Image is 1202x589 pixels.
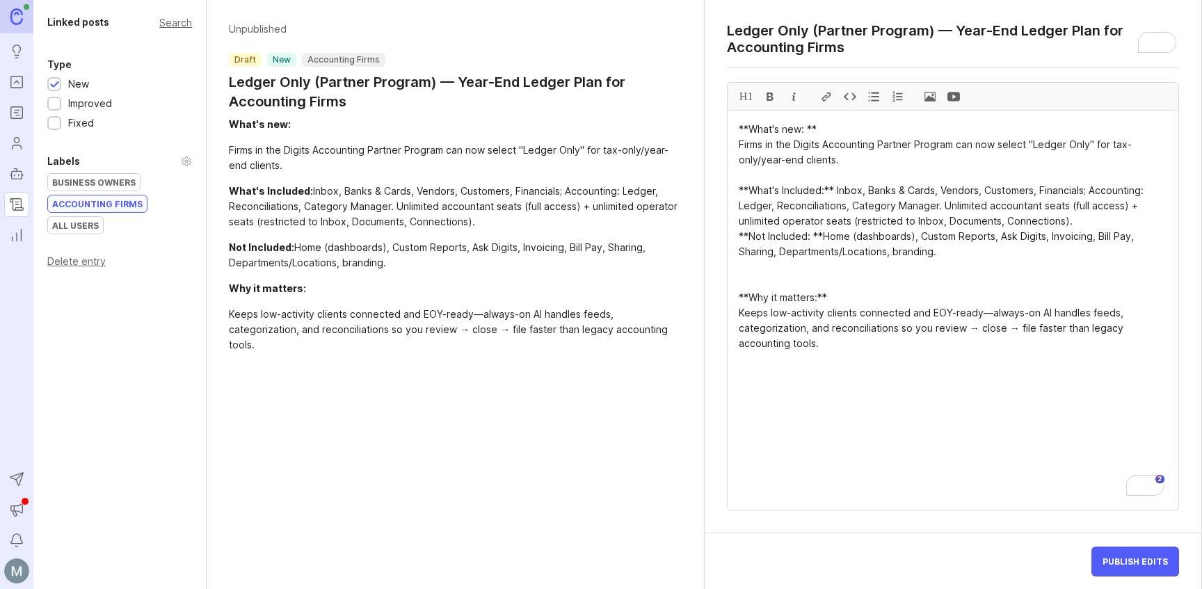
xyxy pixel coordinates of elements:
[4,497,29,522] button: Announcements
[307,54,380,65] p: Accounting Firms
[727,22,1179,56] textarea: To enrich screen reader interactions, please activate Accessibility in Grammarly extension settings
[48,195,147,212] div: Accounting Firms
[229,118,291,130] div: What's new:
[273,54,291,65] p: new
[47,56,72,73] div: Type
[229,282,306,294] div: Why it matters:
[229,241,294,253] div: Not Included:
[229,307,681,353] div: Keeps low-activity clients connected and EOY-ready—always-on AI handles feeds, categorization, an...
[229,184,681,229] div: Inbox, Banks & Cards, Vendors, Customers, Financials; Accounting: Ledger, Reconciliations, Catego...
[68,76,89,92] div: New
[229,240,681,271] div: Home (dashboards), Custom Reports, Ask Digits, Invoicing, Bill Pay, Sharing, Departments/Location...
[4,161,29,186] a: Autopilot
[10,8,23,24] img: Canny Home
[4,192,29,217] a: Changelog
[735,83,758,110] div: H1
[47,14,109,31] div: Linked posts
[1103,556,1168,567] span: Publish Edits
[229,22,681,36] p: Unpublished
[229,72,681,111] a: Ledger Only (Partner Program) — Year-End Ledger Plan for Accounting Firms
[229,185,313,197] div: What's Included:
[4,558,29,583] img: Michelle Henley
[48,217,103,234] div: All Users
[4,70,29,95] a: Portal
[4,39,29,64] a: Ideas
[4,467,29,492] button: Send to Autopilot
[47,153,80,170] div: Labels
[48,174,140,191] div: Business Owners
[159,19,192,26] div: Search
[4,131,29,156] a: Users
[234,54,256,65] p: draft
[4,223,29,248] a: Reporting
[4,528,29,553] button: Notifications
[47,257,192,266] div: Delete entry
[1091,547,1179,576] button: Publish Edits
[4,100,29,125] a: Roadmaps
[68,96,112,111] div: Improved
[229,143,681,173] div: Firms in the Digits Accounting Partner Program can now select "Ledger Only" for tax-only/year-end...
[728,111,1178,510] textarea: To enrich screen reader interactions, please activate Accessibility in Grammarly extension settings
[68,115,94,131] div: Fixed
